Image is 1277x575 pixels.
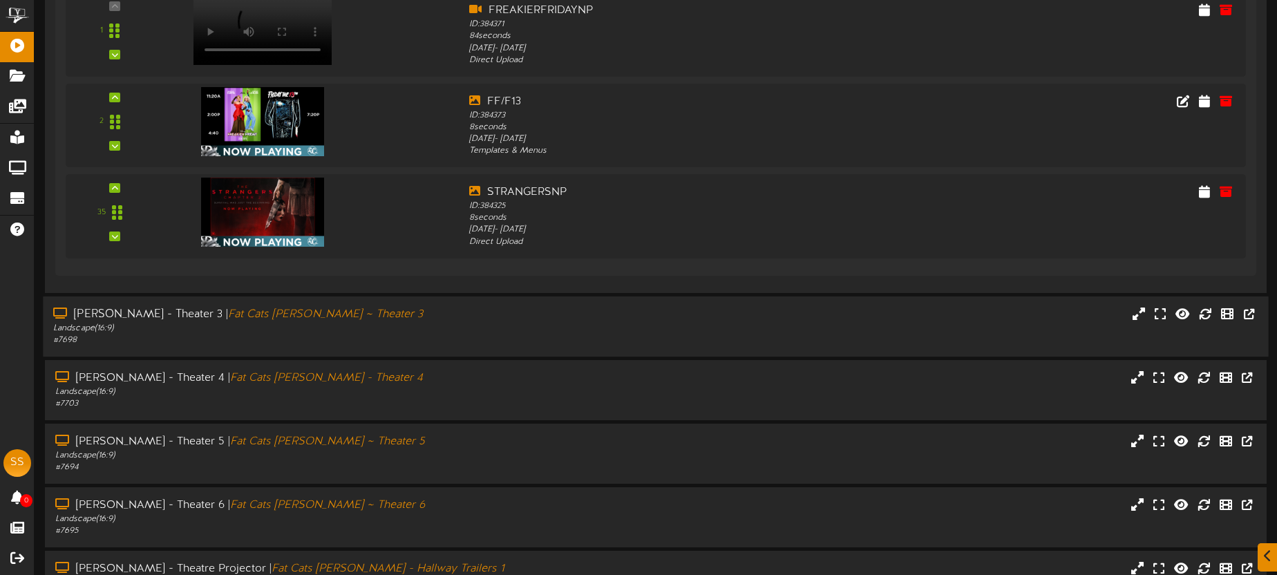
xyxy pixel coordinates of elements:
[55,386,544,398] div: Landscape ( 16:9 )
[55,450,544,462] div: Landscape ( 16:9 )
[55,462,544,473] div: # 7694
[469,224,940,236] div: [DATE] - [DATE]
[230,372,423,384] i: Fat Cats [PERSON_NAME] - Theater 4
[97,207,106,218] div: 35
[469,236,940,248] div: Direct Upload
[469,110,940,133] div: ID: 384373 8 seconds
[53,334,543,346] div: # 7698
[201,87,324,156] img: 8ff73390-624f-4506-9059-967d137683cd.png
[55,434,544,450] div: [PERSON_NAME] - Theater 5 |
[469,43,940,55] div: [DATE] - [DATE]
[55,370,544,386] div: [PERSON_NAME] - Theater 4 |
[469,55,940,66] div: Direct Upload
[3,449,31,477] div: SS
[55,398,544,410] div: # 7703
[55,513,544,525] div: Landscape ( 16:9 )
[230,435,425,448] i: Fat Cats [PERSON_NAME] ~ Theater 5
[272,563,504,575] i: Fat Cats [PERSON_NAME] - Hallway Trailers 1
[55,498,544,513] div: [PERSON_NAME] - Theater 6 |
[469,19,940,42] div: ID: 384371 84 seconds
[469,3,940,19] div: FREAKIERFRIDAYNP
[469,145,940,157] div: Templates & Menus
[469,185,940,200] div: STRANGERSNP
[201,178,324,247] img: de22c137-ba4e-4f3f-984d-ddcad34da33d.png
[53,322,543,334] div: Landscape ( 16:9 )
[55,525,544,537] div: # 7695
[53,307,543,323] div: [PERSON_NAME] - Theater 3 |
[230,499,425,511] i: Fat Cats [PERSON_NAME] ~ Theater 6
[469,200,940,224] div: ID: 384325 8 seconds
[469,94,940,110] div: FF/F13
[469,133,940,145] div: [DATE] - [DATE]
[228,308,423,321] i: Fat Cats [PERSON_NAME] ~ Theater 3
[20,494,32,507] span: 0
